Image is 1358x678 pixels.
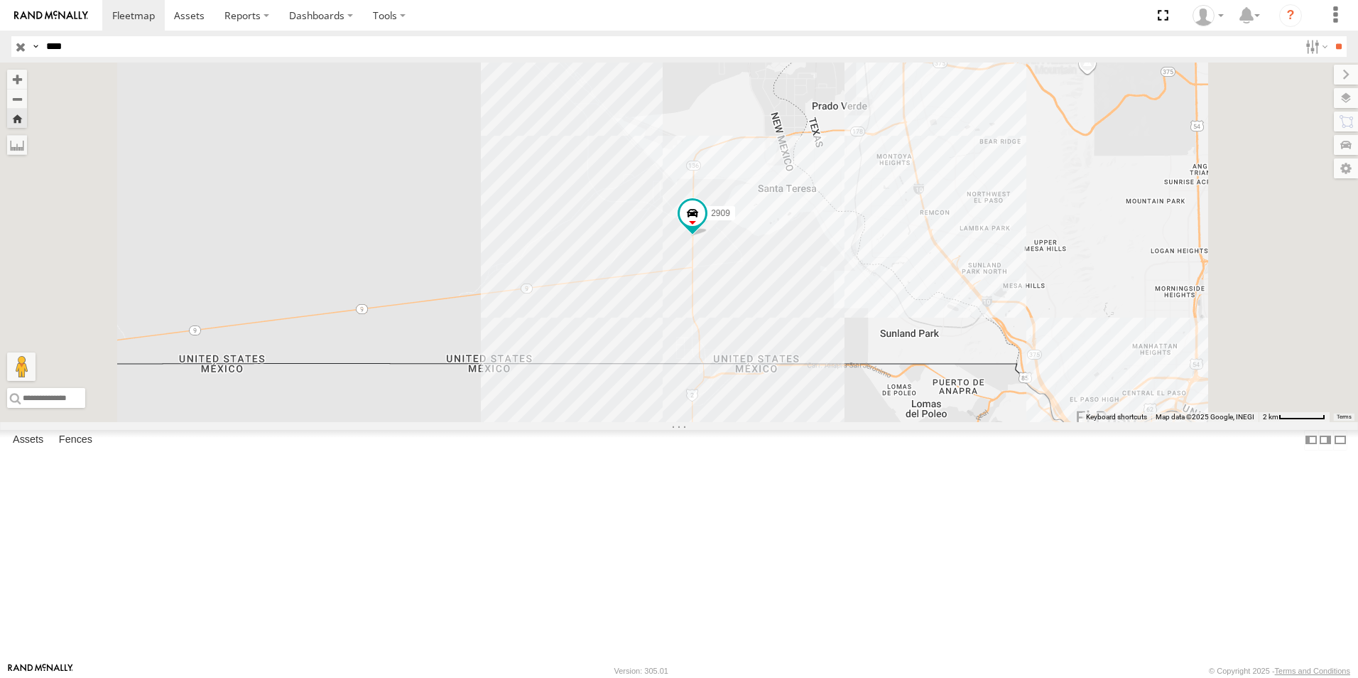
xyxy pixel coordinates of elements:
label: Hide Summary Table [1333,430,1347,451]
button: Keyboard shortcuts [1086,412,1147,422]
button: Zoom Home [7,109,27,128]
img: rand-logo.svg [14,11,88,21]
div: © Copyright 2025 - [1209,667,1350,675]
a: Terms [1337,414,1352,420]
span: 2909 [711,209,730,219]
button: Drag Pegman onto the map to open Street View [7,353,36,381]
button: Map Scale: 2 km per 62 pixels [1259,412,1330,422]
i: ? [1279,4,1302,27]
a: Visit our Website [8,664,73,678]
label: Map Settings [1334,158,1358,178]
div: Version: 305.01 [614,667,668,675]
div: foxconn f [1188,5,1229,26]
button: Zoom out [7,89,27,109]
label: Search Query [30,36,41,57]
span: 2 km [1263,413,1278,421]
label: Search Filter Options [1300,36,1330,57]
label: Dock Summary Table to the Right [1318,430,1332,451]
label: Fences [52,430,99,450]
label: Dock Summary Table to the Left [1304,430,1318,451]
a: Terms and Conditions [1275,667,1350,675]
span: Map data ©2025 Google, INEGI [1156,413,1254,421]
label: Assets [6,430,50,450]
button: Zoom in [7,70,27,89]
label: Measure [7,135,27,155]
